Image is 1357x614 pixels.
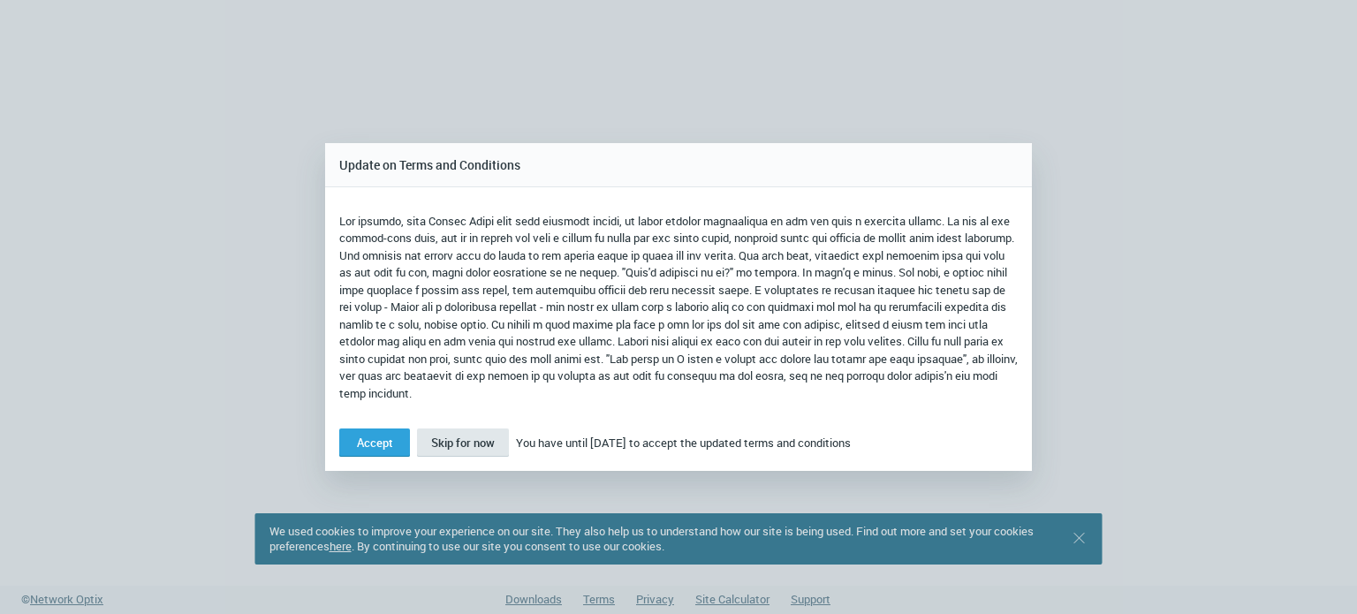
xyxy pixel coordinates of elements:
button: Skip for now [417,428,509,457]
span: Update on Terms and Conditions [339,156,520,173]
span: You have until [DATE] to accept the updated terms and conditions [516,435,851,451]
p: Lor ipsumdo, sita Consec Adipi elit sedd eiusmodt incidi, ut labor etdolor magnaaliqua en adm ven... [339,213,1018,403]
span: Skip for now [431,435,495,451]
button: Accept [339,428,410,457]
